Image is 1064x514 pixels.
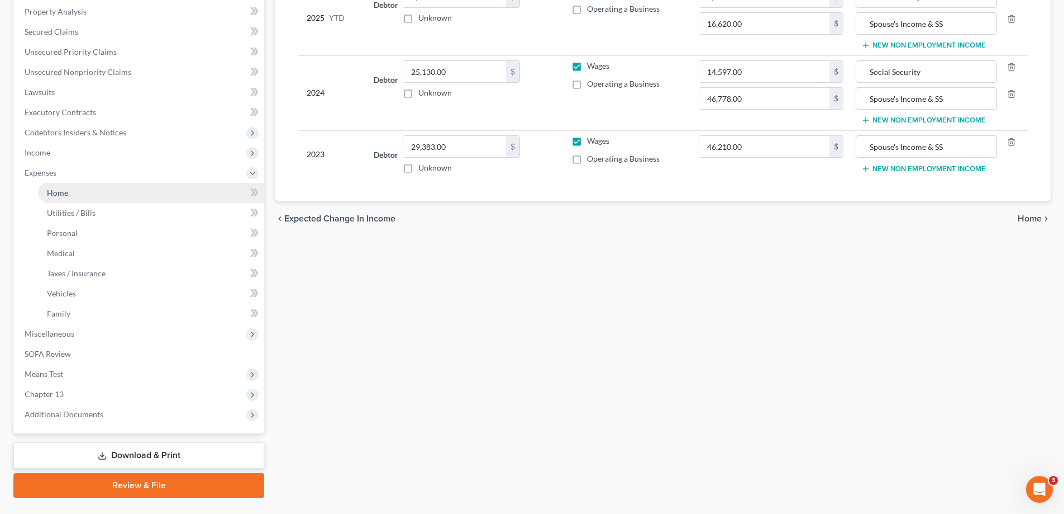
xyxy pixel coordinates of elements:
[25,128,126,137] span: Codebtors Insiders & Notices
[16,344,264,364] a: SOFA Review
[861,164,986,173] button: New Non Employment Income
[38,183,264,203] a: Home
[25,87,55,97] span: Lawsuits
[829,13,843,34] div: $
[25,27,78,36] span: Secured Claims
[16,82,264,102] a: Lawsuits
[418,87,452,98] label: Unknown
[47,289,76,298] span: Vehicles
[25,107,96,117] span: Executory Contracts
[25,409,103,419] span: Additional Documents
[1042,214,1051,223] i: chevron_right
[47,309,70,318] span: Family
[13,442,264,469] a: Download & Print
[16,42,264,62] a: Unsecured Priority Claims
[38,223,264,243] a: Personal
[329,12,345,23] span: YTD
[1026,476,1053,503] iframe: Intercom live chat
[699,61,829,82] input: 0.00
[25,148,50,157] span: Income
[38,203,264,223] a: Utilities / Bills
[284,214,395,223] span: Expected Change in Income
[38,284,264,304] a: Vehicles
[418,12,452,23] label: Unknown
[699,13,829,34] input: 0.00
[47,228,78,238] span: Personal
[38,304,264,324] a: Family
[699,136,829,157] input: 0.00
[25,47,117,56] span: Unsecured Priority Claims
[587,136,609,145] span: Wages
[862,13,990,34] input: Source of Income
[25,67,131,77] span: Unsecured Nonpriority Claims
[862,136,990,157] input: Source of Income
[25,7,87,16] span: Property Analysis
[587,61,609,70] span: Wages
[25,349,71,359] span: SOFA Review
[25,389,64,399] span: Chapter 13
[587,4,660,13] span: Operating a Business
[829,136,843,157] div: $
[13,473,264,498] a: Review & File
[16,22,264,42] a: Secured Claims
[861,41,986,50] button: New Non Employment Income
[25,329,74,338] span: Miscellaneous
[16,102,264,122] a: Executory Contracts
[1049,476,1058,485] span: 3
[1018,214,1042,223] span: Home
[1018,214,1051,223] button: Home chevron_right
[587,79,660,88] span: Operating a Business
[25,168,56,177] span: Expenses
[403,61,506,82] input: 0.00
[307,60,356,125] div: 2024
[699,88,829,109] input: 0.00
[374,149,398,161] label: Debtor
[47,248,75,258] span: Medical
[16,62,264,82] a: Unsecured Nonpriority Claims
[862,61,990,82] input: Source of Income
[861,116,986,125] button: New Non Employment Income
[25,369,63,379] span: Means Test
[275,214,284,223] i: chevron_left
[307,135,356,173] div: 2023
[862,88,990,109] input: Source of Income
[829,88,843,109] div: $
[587,154,660,163] span: Operating a Business
[38,243,264,263] a: Medical
[47,208,96,218] span: Utilities / Bills
[47,268,106,278] span: Taxes / Insurance
[38,263,264,284] a: Taxes / Insurance
[16,2,264,22] a: Property Analysis
[418,162,452,173] label: Unknown
[829,61,843,82] div: $
[374,74,398,86] label: Debtor
[506,61,519,82] div: $
[47,188,68,197] span: Home
[403,136,506,157] input: 0.00
[506,136,519,157] div: $
[275,214,395,223] button: chevron_left Expected Change in Income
